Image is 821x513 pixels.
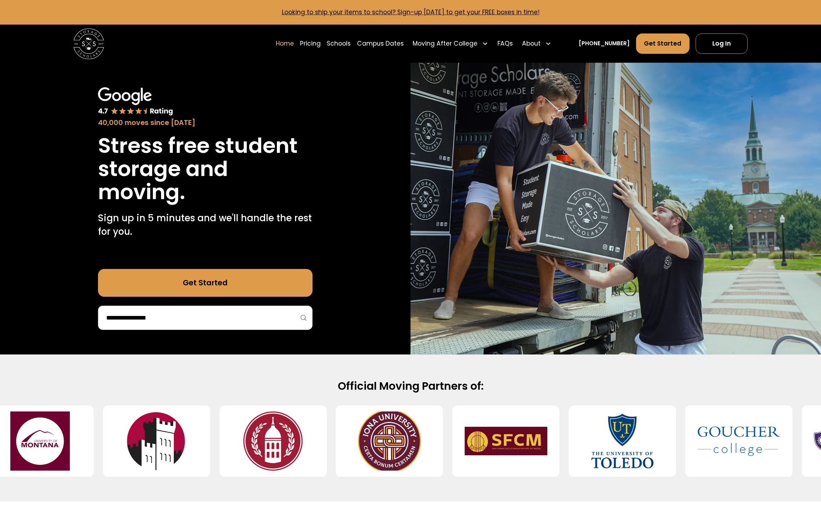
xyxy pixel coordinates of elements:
[300,33,321,54] a: Pricing
[522,39,541,48] div: About
[98,269,313,296] a: Get Started
[165,379,656,393] h2: Official Moving Partners of:
[357,33,404,54] a: Campus Dates
[519,33,554,54] div: About
[98,211,313,239] p: Sign up in 5 minutes and we'll handle the rest for you.
[636,33,690,54] a: Get Started
[497,33,513,54] a: FAQs
[581,411,663,471] img: University of Toledo
[115,411,198,471] img: Manhattanville University
[579,40,630,48] a: [PHONE_NUMBER]
[697,411,780,471] img: Goucher College
[410,33,491,54] div: Moving After College
[98,118,313,128] div: 40,000 moves since [DATE]
[98,87,173,116] img: Google 4.7 star rating
[327,33,351,54] a: Schools
[73,28,104,59] img: Storage Scholars main logo
[232,411,314,471] img: Southern Virginia University
[348,411,431,471] img: Iona University
[98,134,313,203] h1: Stress free student storage and moving.
[413,39,477,48] div: Moving After College
[73,28,104,59] a: home
[282,8,539,16] a: Looking to ship your items to school? Sign-up [DATE] to get your FREE boxes in time!
[410,63,821,354] img: Storage Scholars makes moving and storage easy.
[696,33,748,54] a: Log In
[465,411,547,471] img: San Francisco Conservatory of Music
[276,33,294,54] a: Home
